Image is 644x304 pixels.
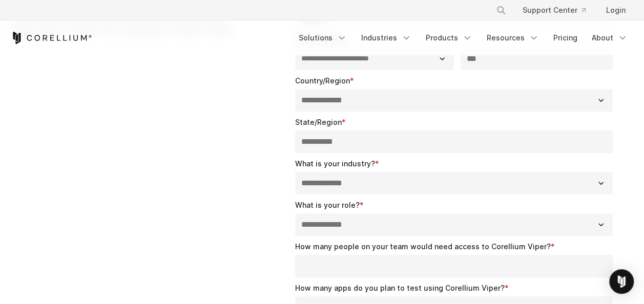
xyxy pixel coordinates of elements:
[420,29,479,47] a: Products
[295,76,350,85] span: Country/Region
[295,201,360,209] span: What is your role?
[481,29,545,47] a: Resources
[547,29,584,47] a: Pricing
[11,32,92,44] a: Corellium Home
[293,29,353,47] a: Solutions
[598,1,634,19] a: Login
[293,29,634,47] div: Navigation Menu
[492,1,510,19] button: Search
[609,269,634,294] div: Open Intercom Messenger
[295,284,505,292] span: How many apps do you plan to test using Corellium Viper?
[295,242,551,251] span: How many people on your team would need access to Corellium Viper?
[484,1,634,19] div: Navigation Menu
[586,29,634,47] a: About
[514,1,594,19] a: Support Center
[295,118,342,126] span: State/Region
[295,159,375,168] span: What is your industry?
[355,29,418,47] a: Industries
